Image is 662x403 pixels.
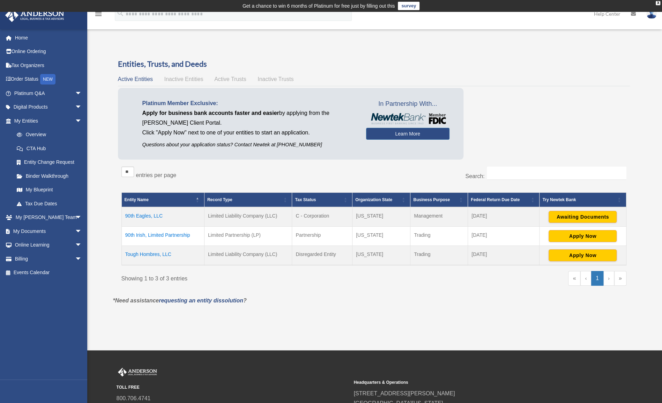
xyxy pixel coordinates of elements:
td: [DATE] [468,226,540,246]
div: Showing 1 to 3 of 3 entries [121,271,369,284]
p: Questions about your application status? Contact Newtek at [PHONE_NUMBER] [142,140,356,149]
span: Active Entities [118,76,153,82]
a: My [PERSON_NAME] Teamarrow_drop_down [5,211,92,225]
a: Digital Productsarrow_drop_down [5,100,92,114]
span: arrow_drop_down [75,114,89,128]
span: Active Trusts [214,76,246,82]
span: Entity Name [125,197,149,202]
th: Organization State: Activate to sort [352,192,410,207]
a: Last [614,271,626,286]
a: Next [603,271,614,286]
button: Apply Now [549,230,617,242]
button: Awaiting Documents [549,211,617,223]
a: Events Calendar [5,266,92,280]
span: arrow_drop_down [75,86,89,101]
img: Anderson Advisors Platinum Portal [117,368,158,377]
img: Anderson Advisors Platinum Portal [3,8,66,22]
a: Entity Change Request [10,155,89,169]
th: Business Purpose: Activate to sort [410,192,468,207]
th: Tax Status: Activate to sort [292,192,352,207]
td: C - Corporation [292,207,352,227]
a: Order StatusNEW [5,72,92,87]
td: Disregarded Entity [292,246,352,265]
th: Try Newtek Bank : Activate to sort [540,192,626,207]
td: [US_STATE] [352,246,410,265]
a: 1 [591,271,603,286]
a: CTA Hub [10,141,89,155]
span: Apply for business bank accounts faster and easier [142,110,279,116]
span: Record Type [207,197,232,202]
td: [DATE] [468,207,540,227]
p: Platinum Member Exclusive: [142,98,356,108]
th: Federal Return Due Date: Activate to sort [468,192,540,207]
a: Previous [580,271,591,286]
span: In Partnership With... [366,98,449,110]
span: Tax Status [295,197,316,202]
a: Platinum Q&Aarrow_drop_down [5,86,92,100]
a: Home [5,31,92,45]
td: Limited Liability Company (LLC) [204,207,292,227]
small: Headquarters & Operations [354,379,586,386]
span: arrow_drop_down [75,224,89,239]
a: Billingarrow_drop_down [5,252,92,266]
td: 90th Irish, Limited Partnership [121,226,204,246]
a: My Blueprint [10,183,89,197]
td: Partnership [292,226,352,246]
p: Click "Apply Now" next to one of your entities to start an application. [142,128,356,138]
td: Limited Partnership (LP) [204,226,292,246]
th: Entity Name: Activate to invert sorting [121,192,204,207]
td: 90th Eagles, LLC [121,207,204,227]
label: entries per page [136,172,177,178]
span: arrow_drop_down [75,211,89,225]
td: [DATE] [468,246,540,265]
a: Binder Walkthrough [10,169,89,183]
a: Online Ordering [5,45,92,59]
em: *Need assistance ? [113,298,247,303]
a: 800.706.4741 [117,395,151,401]
a: survey [398,2,419,10]
th: Record Type: Activate to sort [204,192,292,207]
td: Tough Hombres, LLC [121,246,204,265]
td: Limited Liability Company (LLC) [204,246,292,265]
div: NEW [40,74,55,85]
div: close [656,1,660,5]
div: Try Newtek Bank [542,196,615,204]
a: My Entitiesarrow_drop_down [5,114,89,128]
td: Trading [410,226,468,246]
span: Organization State [355,197,392,202]
a: Overview [10,128,85,142]
a: Learn More [366,128,449,140]
button: Apply Now [549,249,617,261]
span: Inactive Trusts [258,76,293,82]
a: Online Learningarrow_drop_down [5,238,92,252]
a: requesting an entity dissolution [159,298,243,303]
img: User Pic [646,9,657,19]
i: menu [94,10,103,18]
a: [STREET_ADDRESS][PERSON_NAME] [354,390,455,396]
span: arrow_drop_down [75,100,89,115]
a: Tax Organizers [5,58,92,72]
td: [US_STATE] [352,207,410,227]
span: Federal Return Due Date [471,197,520,202]
i: search [117,9,124,17]
td: Trading [410,246,468,265]
a: Tax Due Dates [10,197,89,211]
h3: Entities, Trusts, and Deeds [118,59,630,69]
div: Get a chance to win 6 months of Platinum for free just by filling out this [243,2,395,10]
img: NewtekBankLogoSM.png [370,113,446,124]
span: Business Purpose [413,197,450,202]
span: arrow_drop_down [75,238,89,252]
span: Inactive Entities [164,76,203,82]
small: TOLL FREE [117,384,349,391]
span: arrow_drop_down [75,252,89,266]
td: Management [410,207,468,227]
a: menu [94,12,103,18]
a: First [568,271,580,286]
td: [US_STATE] [352,226,410,246]
a: My Documentsarrow_drop_down [5,224,92,238]
p: by applying from the [PERSON_NAME] Client Portal. [142,108,356,128]
label: Search: [465,173,484,179]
